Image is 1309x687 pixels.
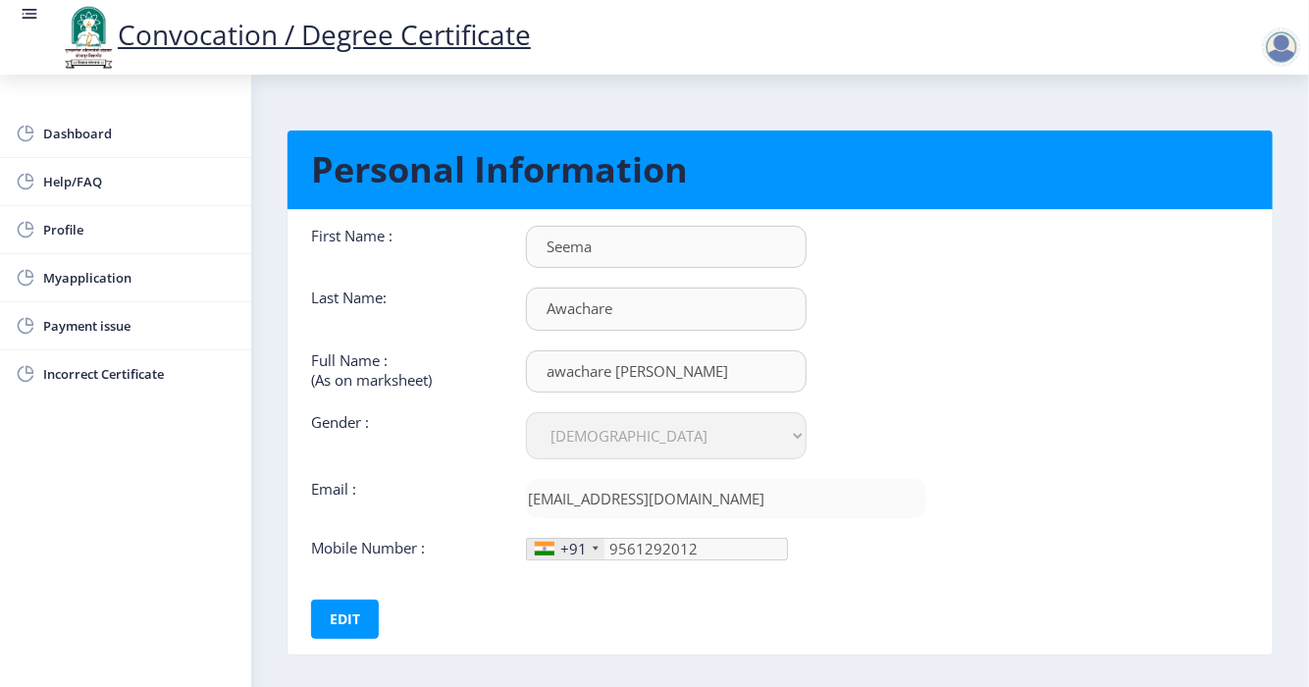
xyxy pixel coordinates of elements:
div: Last Name: [296,288,511,330]
div: Mobile Number : [296,538,511,560]
button: Edit [311,600,379,639]
h1: Personal Information [311,146,1249,193]
div: India (भारत): +91 [527,539,604,559]
input: Mobile No [526,538,788,560]
div: +91 [560,539,587,558]
div: First Name : [296,226,511,268]
span: Payment issue [43,314,236,338]
span: Profile [43,218,236,241]
div: Full Name : (As on marksheet) [296,350,511,393]
img: logo [59,4,118,71]
div: Email : [296,479,511,518]
a: Convocation / Degree Certificate [59,16,531,53]
span: Help/FAQ [43,170,236,193]
span: Myapplication [43,266,236,290]
span: Incorrect Certificate [43,362,236,386]
div: Gender : [296,412,511,459]
span: Dashboard [43,122,236,145]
